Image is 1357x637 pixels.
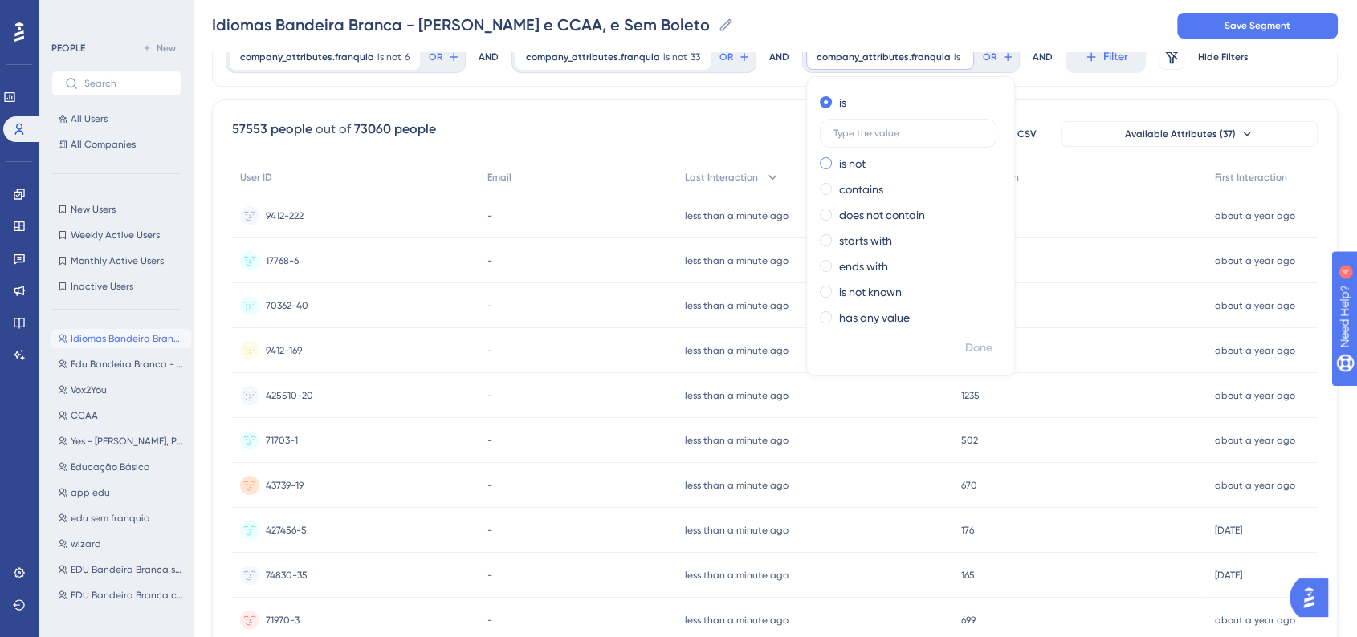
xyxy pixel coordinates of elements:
[1215,171,1287,184] span: First Interaction
[51,509,191,528] button: edu sem franquia
[71,280,133,293] span: Inactive Users
[51,534,191,554] button: wizard
[71,512,150,525] span: edu sem franquia
[685,390,789,401] time: less than a minute ago
[961,569,975,582] span: 165
[1215,435,1295,446] time: about a year ago
[839,205,925,225] label: does not contain
[1177,13,1338,39] button: Save Segment
[839,308,910,327] label: has any value
[1215,615,1295,626] time: about a year ago
[691,51,700,63] span: 33
[1215,480,1295,491] time: about a year ago
[487,171,511,184] span: Email
[487,209,492,222] span: -
[685,435,789,446] time: less than a minute ago
[1215,390,1295,401] time: about a year ago
[71,563,185,576] span: EDU Bandeira Branca sem APP (Atualizado [DATE])
[980,44,1016,70] button: OR
[1215,300,1295,311] time: about a year ago
[51,42,85,55] div: PEOPLE
[426,44,462,70] button: OR
[354,120,436,139] div: 73060 people
[526,51,660,63] span: company_attributes.franquia
[240,171,272,184] span: User ID
[1215,570,1242,581] time: [DATE]
[266,524,307,537] span: 427456-5
[71,383,107,396] span: Vox2You
[487,614,492,627] span: -
[1198,51,1249,63] span: Hide Filters
[71,538,101,550] span: wizard
[51,457,191,477] button: Educação Básica
[71,112,108,125] span: All Users
[266,479,304,492] span: 43739-19
[685,525,789,536] time: less than a minute ago
[685,345,789,356] time: less than a minute ago
[316,120,351,139] div: out of
[266,434,298,447] span: 71703-1
[1225,19,1290,32] span: Save Segment
[1061,121,1318,147] button: Available Attributes (37)
[663,51,687,63] span: is not
[51,200,181,219] button: New Users
[71,486,110,499] span: app edu
[232,120,312,139] div: 57553 people
[839,180,883,199] label: contains
[240,51,374,63] span: company_attributes.franquia
[71,229,160,241] span: Weekly Active Users
[983,51,996,63] span: OR
[51,380,191,400] button: Vox2You
[212,14,711,36] input: Segment Name
[817,51,951,63] span: company_attributes.franquia
[266,254,299,267] span: 17768-6
[839,231,892,250] label: starts with
[51,277,181,296] button: Inactive Users
[71,409,98,422] span: CCAA
[685,570,789,581] time: less than a minute ago
[487,434,492,447] span: -
[717,44,752,70] button: OR
[1033,41,1053,73] div: AND
[839,154,866,173] label: is not
[405,51,410,63] span: 6
[266,389,313,402] span: 425510-20
[1215,525,1242,536] time: [DATE]
[71,435,185,448] span: Yes - [PERSON_NAME], Pix e Assinatura Eletrônica
[965,339,992,358] span: Done
[38,4,100,23] span: Need Help?
[157,42,176,55] span: New
[1197,44,1249,70] button: Hide Filters
[833,128,983,139] input: Type the value
[51,225,181,245] button: Weekly Active Users
[685,171,758,184] span: Last Interaction
[954,51,960,63] span: is
[266,299,308,312] span: 70362-40
[685,300,789,311] time: less than a minute ago
[479,41,499,73] div: AND
[266,344,302,357] span: 9412-169
[961,389,980,402] span: 1235
[1215,255,1295,266] time: about a year ago
[719,51,733,63] span: OR
[137,39,181,58] button: New
[51,432,191,451] button: Yes - [PERSON_NAME], Pix e Assinatura Eletrônica
[51,135,181,154] button: All Companies
[685,615,789,626] time: less than a minute ago
[487,389,492,402] span: -
[84,78,168,89] input: Search
[961,524,974,537] span: 176
[71,203,116,216] span: New Users
[1125,128,1236,140] span: Available Attributes (37)
[487,299,492,312] span: -
[1066,41,1146,73] button: Filter
[51,329,191,348] button: Idiomas Bandeira Branca - [PERSON_NAME] e CCAA, e Sem Boleto e Pix SpPay
[769,41,789,73] div: AND
[71,138,136,151] span: All Companies
[266,569,308,582] span: 74830-35
[429,51,442,63] span: OR
[51,251,181,270] button: Monthly Active Users
[685,255,789,266] time: less than a minute ago
[487,479,492,492] span: -
[51,483,191,502] button: app edu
